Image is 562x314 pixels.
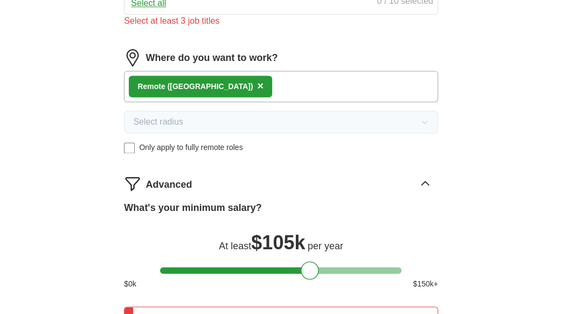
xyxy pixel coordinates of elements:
span: Advanced [145,178,192,192]
button: × [257,78,263,94]
span: $ 105k [251,231,305,254]
label: What's your minimum salary? [124,201,261,215]
span: $ 150 k+ [413,278,438,289]
button: Select radius [124,111,438,133]
span: × [257,80,263,92]
label: Where do you want to work? [145,51,277,65]
span: per year [308,241,343,251]
span: Only apply to fully remote roles [139,142,242,153]
img: filter [124,175,141,192]
div: Remote ([GEOGRAPHIC_DATA]) [137,81,253,92]
div: Select at least 3 job titles [124,15,438,28]
span: $ 0 k [124,278,136,289]
span: At least [219,241,251,251]
img: location.png [124,49,141,66]
span: Select radius [133,115,183,128]
input: Only apply to fully remote roles [124,142,135,153]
